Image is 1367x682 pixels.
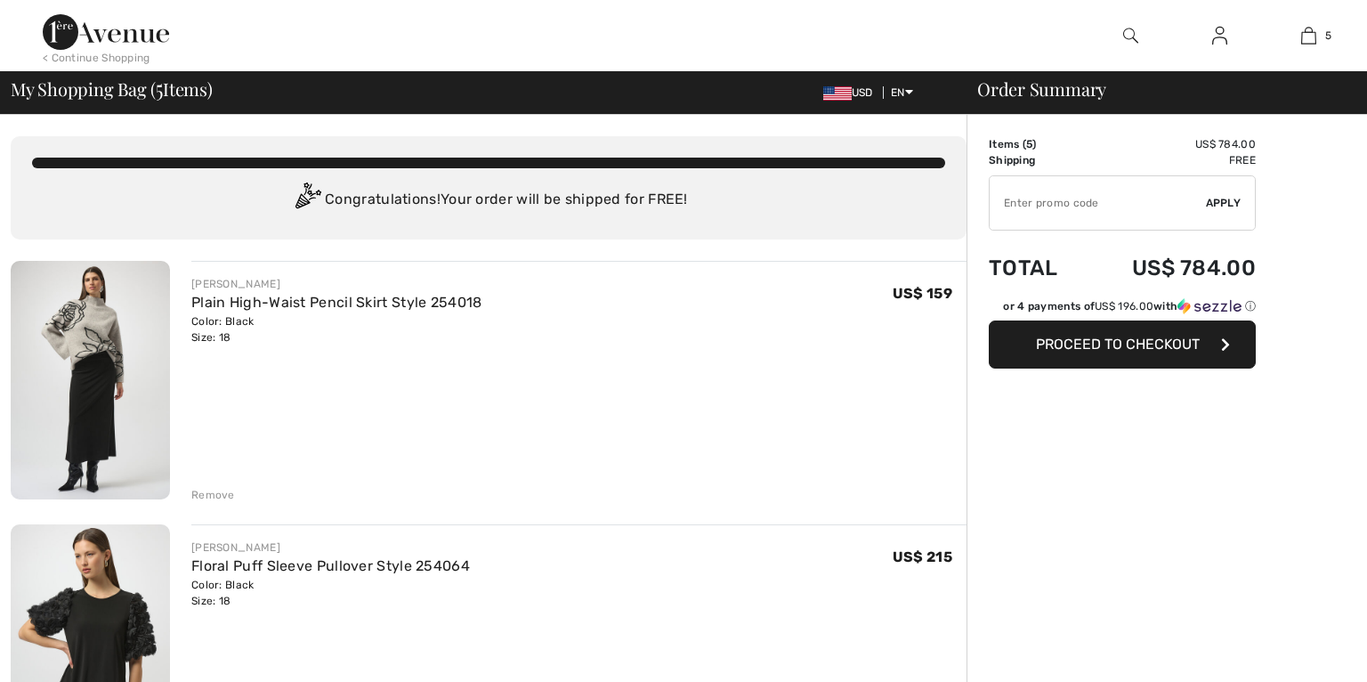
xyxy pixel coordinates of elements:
[191,540,470,556] div: [PERSON_NAME]
[1265,25,1352,46] a: 5
[823,86,880,99] span: USD
[11,261,170,499] img: Plain High-Waist Pencil Skirt Style 254018
[956,80,1356,98] div: Order Summary
[1095,300,1153,313] span: US$ 196.00
[989,321,1256,369] button: Proceed to Checkout
[191,276,482,292] div: [PERSON_NAME]
[1212,25,1227,46] img: My Info
[191,557,470,574] a: Floral Puff Sleeve Pullover Style 254064
[191,294,482,311] a: Plain High-Waist Pencil Skirt Style 254018
[1084,152,1256,168] td: Free
[289,183,325,218] img: Congratulation2.svg
[43,14,169,50] img: 1ère Avenue
[43,50,150,66] div: < Continue Shopping
[1026,138,1032,150] span: 5
[1084,136,1256,152] td: US$ 784.00
[1123,25,1138,46] img: search the website
[1036,336,1200,353] span: Proceed to Checkout
[1198,25,1242,47] a: Sign In
[191,577,470,609] div: Color: Black Size: 18
[1325,28,1331,44] span: 5
[191,313,482,345] div: Color: Black Size: 18
[989,238,1084,298] td: Total
[156,76,163,99] span: 5
[990,176,1206,230] input: Promo code
[1206,195,1242,211] span: Apply
[989,298,1256,321] div: or 4 payments ofUS$ 196.00withSezzle Click to learn more about Sezzle
[1084,238,1256,298] td: US$ 784.00
[1177,298,1242,314] img: Sezzle
[893,548,952,565] span: US$ 215
[191,487,235,503] div: Remove
[32,183,945,218] div: Congratulations! Your order will be shipped for FREE!
[989,152,1084,168] td: Shipping
[1003,298,1256,314] div: or 4 payments of with
[891,86,913,99] span: EN
[1301,25,1316,46] img: My Bag
[893,285,952,302] span: US$ 159
[823,86,852,101] img: US Dollar
[11,80,213,98] span: My Shopping Bag ( Items)
[989,136,1084,152] td: Items ( )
